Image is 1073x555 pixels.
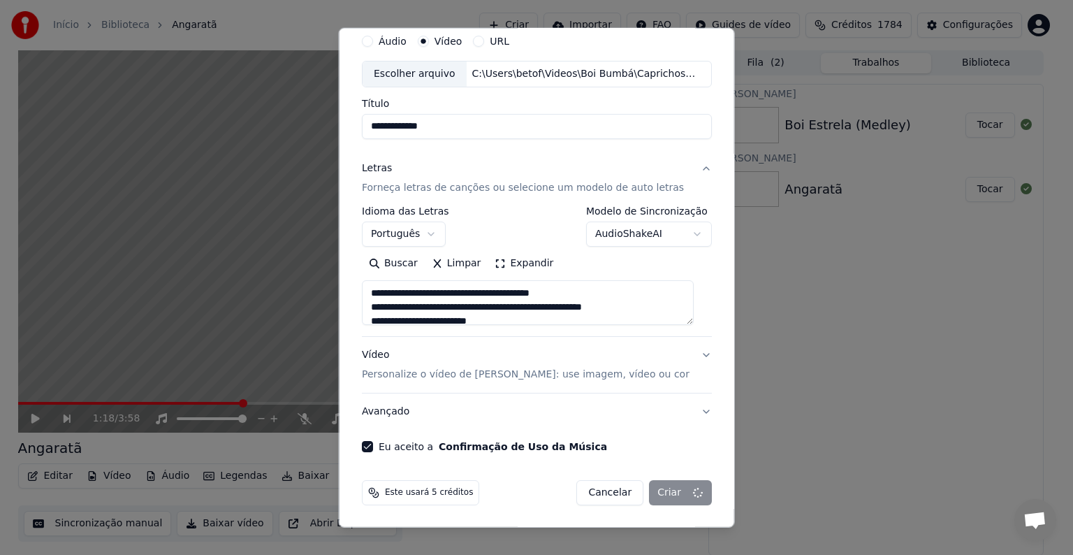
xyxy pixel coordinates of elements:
[362,150,712,206] button: LetrasForneça letras de canções ou selecione um modelo de auto letras
[576,480,643,505] button: Cancelar
[490,36,509,46] label: URL
[362,181,684,195] p: Forneça letras de canções ou selecione um modelo de auto letras
[362,348,689,382] div: Vídeo
[362,206,449,216] label: Idioma das Letras
[362,161,392,175] div: Letras
[466,67,703,81] div: C:\Users\betof\Videos\Boi Bumbá\Caprichoso 2003\Canto Caboclo.mp4
[362,99,712,108] label: Título
[434,36,462,46] label: Vídeo
[362,337,712,393] button: VídeoPersonalize o vídeo de [PERSON_NAME]: use imagem, vídeo ou cor
[488,252,560,275] button: Expandir
[439,442,607,452] button: Eu aceito a
[362,206,712,336] div: LetrasForneça letras de canções ou selecione um modelo de auto letras
[362,394,712,430] button: Avançado
[362,368,689,382] p: Personalize o vídeo de [PERSON_NAME]: use imagem, vídeo ou cor
[362,252,425,275] button: Buscar
[379,442,607,452] label: Eu aceito a
[385,487,473,498] span: Este usará 5 créditos
[585,206,711,216] label: Modelo de Sincronização
[424,252,488,275] button: Limpar
[363,62,467,87] div: Escolher arquivo
[379,36,407,46] label: Áudio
